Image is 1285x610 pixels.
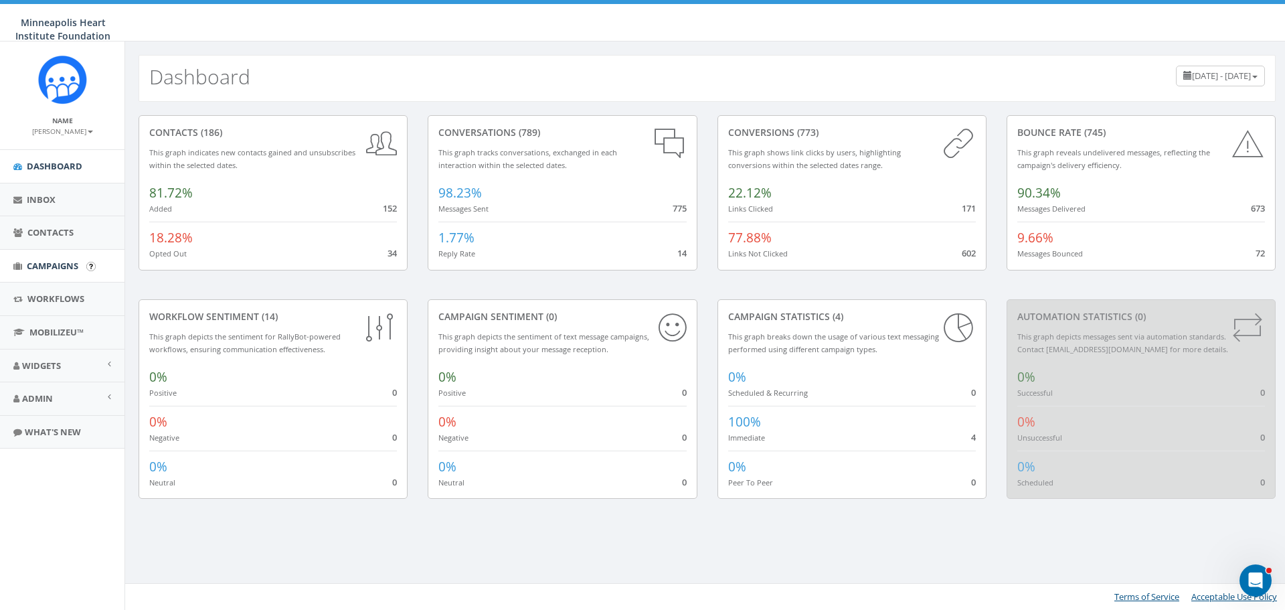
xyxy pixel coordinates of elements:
[728,413,761,431] span: 100%
[728,147,901,170] small: This graph shows link clicks by users, highlighting conversions within the selected dates range.
[1191,591,1277,603] a: Acceptable Use Policy
[728,368,746,386] span: 0%
[438,310,686,323] div: Campaign Sentiment
[543,310,557,323] span: (0)
[1082,126,1106,139] span: (745)
[22,360,61,372] span: Widgets
[149,126,397,139] div: contacts
[794,126,819,139] span: (773)
[149,184,193,202] span: 81.72%
[149,204,172,214] small: Added
[1260,386,1265,398] span: 0
[830,310,843,323] span: (4)
[1017,477,1053,487] small: Scheduled
[438,458,456,475] span: 0%
[27,194,56,206] span: Inbox
[728,126,976,139] div: conversions
[392,431,397,443] span: 0
[728,388,808,398] small: Scheduled & Recurring
[1017,147,1210,170] small: This graph reveals undelivered messages, reflecting the campaign's delivery efficiency.
[32,127,93,136] small: [PERSON_NAME]
[388,247,397,259] span: 34
[259,310,278,323] span: (14)
[438,388,466,398] small: Positive
[383,202,397,214] span: 152
[438,413,456,431] span: 0%
[728,310,976,323] div: Campaign Statistics
[682,476,687,488] span: 0
[1017,331,1228,354] small: This graph depicts messages sent via automation standards. Contact [EMAIL_ADDRESS][DOMAIN_NAME] f...
[1260,431,1265,443] span: 0
[149,229,193,246] span: 18.28%
[392,476,397,488] span: 0
[962,202,976,214] span: 171
[149,368,167,386] span: 0%
[728,458,746,475] span: 0%
[29,326,84,338] span: MobilizeU™
[86,262,96,271] input: Submit
[1017,413,1035,431] span: 0%
[25,426,81,438] span: What's New
[971,431,976,443] span: 4
[438,368,456,386] span: 0%
[1017,368,1035,386] span: 0%
[728,204,773,214] small: Links Clicked
[438,477,464,487] small: Neutral
[15,16,110,42] span: Minneapolis Heart Institute Foundation
[1017,229,1053,246] span: 9.66%
[27,160,82,172] span: Dashboard
[1017,388,1053,398] small: Successful
[438,184,482,202] span: 98.23%
[1017,458,1035,475] span: 0%
[438,433,468,443] small: Negative
[149,458,167,475] span: 0%
[971,476,976,488] span: 0
[962,247,976,259] span: 602
[392,386,397,398] span: 0
[438,331,649,354] small: This graph depicts the sentiment of text message campaigns, providing insight about your message ...
[438,147,617,170] small: This graph tracks conversations, exchanged in each interaction within the selected dates.
[1192,70,1251,82] span: [DATE] - [DATE]
[728,184,772,202] span: 22.12%
[149,331,341,354] small: This graph depicts the sentiment for RallyBot-powered workflows, ensuring communication effective...
[149,433,179,443] small: Negative
[1260,476,1265,488] span: 0
[677,247,687,259] span: 14
[149,310,397,323] div: Workflow Sentiment
[1251,202,1265,214] span: 673
[1114,591,1179,603] a: Terms of Service
[1017,310,1265,323] div: Automation Statistics
[682,386,687,398] span: 0
[149,248,187,258] small: Opted Out
[728,331,939,354] small: This graph breaks down the usage of various text messaging performed using different campaign types.
[27,293,84,305] span: Workflows
[438,204,489,214] small: Messages Sent
[673,202,687,214] span: 775
[516,126,540,139] span: (789)
[149,66,250,88] h2: Dashboard
[1017,433,1062,443] small: Unsuccessful
[728,229,772,246] span: 77.88%
[1017,204,1086,214] small: Messages Delivered
[438,229,475,246] span: 1.77%
[32,125,93,137] a: [PERSON_NAME]
[728,248,788,258] small: Links Not Clicked
[1239,564,1272,597] iframe: Intercom live chat
[1017,184,1061,202] span: 90.34%
[728,433,765,443] small: Immediate
[149,413,167,431] span: 0%
[438,248,475,258] small: Reply Rate
[149,388,177,398] small: Positive
[52,116,73,125] small: Name
[22,392,53,404] span: Admin
[1132,310,1146,323] span: (0)
[149,147,355,170] small: This graph indicates new contacts gained and unsubscribes within the selected dates.
[27,260,78,272] span: Campaigns
[728,477,773,487] small: Peer To Peer
[1256,247,1265,259] span: 72
[682,431,687,443] span: 0
[438,126,686,139] div: conversations
[37,55,88,105] img: Rally_Platform_Icon.png
[1017,126,1265,139] div: Bounce Rate
[27,226,74,238] span: Contacts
